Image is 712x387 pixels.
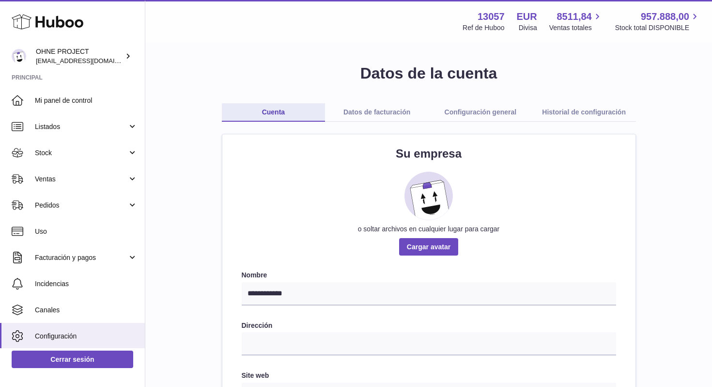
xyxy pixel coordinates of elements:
[429,103,532,122] a: Configuración general
[36,57,142,64] span: [EMAIL_ADDRESS][DOMAIN_NAME]
[532,103,636,122] a: Historial de configuración
[478,10,505,23] strong: 13057
[399,238,458,256] span: Cargar avatar
[242,225,616,234] div: o soltar archivos en cualquier lugar para cargar
[12,49,26,64] img: support@ohneproject.com
[35,279,138,289] span: Incidencias
[35,96,138,105] span: Mi panel de control
[549,23,603,32] span: Ventas totales
[35,201,127,210] span: Pedidos
[35,175,127,184] span: Ventas
[12,351,133,368] a: Cerrar sesión
[404,172,453,220] img: placeholder_image.svg
[519,23,537,32] div: Divisa
[549,10,603,32] a: 8511,84 Ventas totales
[242,146,616,161] h2: Su empresa
[35,332,138,341] span: Configuración
[35,227,138,236] span: Uso
[35,122,127,131] span: Listados
[242,271,616,280] label: Nombre
[615,10,700,32] a: 957.888,00 Stock total DISPONIBLE
[35,253,127,262] span: Facturación y pagos
[242,371,616,380] label: Site web
[161,63,697,84] h1: Datos de la cuenta
[35,306,138,315] span: Canales
[615,23,700,32] span: Stock total DISPONIBLE
[641,10,689,23] span: 957.888,00
[325,103,429,122] a: Datos de facturación
[517,10,537,23] strong: EUR
[36,47,123,65] div: OHNE PROJECT
[35,148,127,158] span: Stock
[463,23,504,32] div: Ref de Huboo
[242,321,616,330] label: Dirección
[557,10,591,23] span: 8511,84
[222,103,325,122] a: Cuenta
